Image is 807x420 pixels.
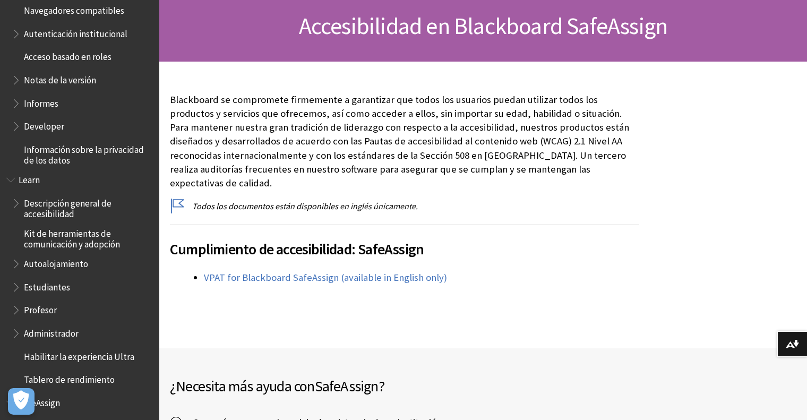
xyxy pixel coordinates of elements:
span: Información sobre la privacidad de los datos [24,141,152,166]
span: Informes [24,95,58,109]
span: Profesor [24,301,57,315]
h2: ¿Necesita más ayuda con ? [170,375,483,397]
a: VPAT for Blackboard SafeAssign (available in English only) [204,271,447,284]
span: Developer [24,117,64,132]
span: Descripción general de accesibilidad [24,194,152,219]
span: Notas de la versión [24,71,96,85]
nav: Book outline for Blackboard Learn Help [6,171,153,389]
span: Accesibilidad en Blackboard SafeAssign [299,11,668,40]
span: Estudiantes [24,278,70,293]
span: SafeAssign [315,376,379,396]
button: Abrir preferencias [8,388,35,415]
span: Administrador [24,324,79,339]
p: Todos los documentos están disponibles en inglés únicamente. [170,200,639,212]
span: SafeAssign [19,394,60,408]
span: Learn [19,171,40,185]
span: Autenticación institucional [24,25,127,39]
span: Acceso basado en roles [24,48,111,63]
span: Kit de herramientas de comunicación y adopción [24,225,152,250]
h2: Cumplimiento de accesibilidad: SafeAssign [170,225,639,260]
span: Tablero de rendimiento [24,371,115,385]
span: Habilitar la experiencia Ultra [24,348,134,362]
span: Navegadores compatibles [24,2,124,16]
span: Autoalojamiento [24,255,88,269]
p: Blackboard se compromete firmemente a garantizar que todos los usuarios puedan utilizar todos los... [170,93,639,190]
